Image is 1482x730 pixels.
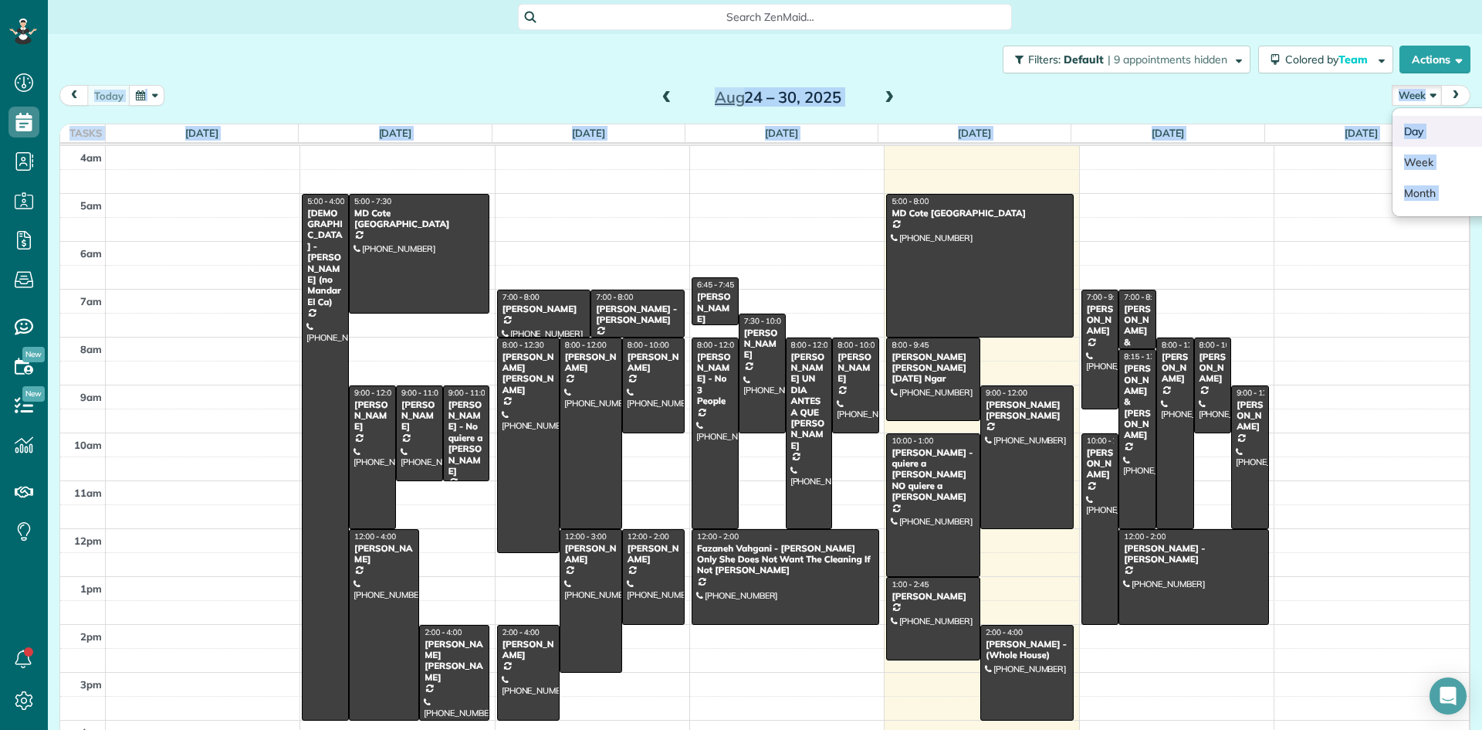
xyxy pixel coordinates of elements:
div: [PERSON_NAME] & [PERSON_NAME] [1123,363,1152,441]
div: [PERSON_NAME] [PERSON_NAME] [502,351,555,396]
span: 8:00 - 12:30 [502,340,544,350]
span: 7:00 - 8:00 [502,292,540,302]
span: 8:00 - 10:00 [628,340,669,350]
span: 7:00 - 8:00 [596,292,633,302]
div: [PERSON_NAME] - No 3 People [696,351,734,407]
div: [PERSON_NAME] [354,543,414,565]
div: [PERSON_NAME] [401,399,438,433]
span: 5am [80,199,102,212]
span: 12:00 - 2:00 [697,531,739,542]
button: Filters: Default | 9 appointments hidden [1003,46,1250,73]
span: 1pm [80,582,102,595]
span: 8:00 - 12:00 [697,340,739,350]
div: [PERSON_NAME] - quiere a [PERSON_NAME] NO quiere a [PERSON_NAME] [891,447,976,503]
div: [PERSON_NAME] [837,351,875,385]
span: Filters: [1028,53,1061,66]
a: Filters: Default | 9 appointments hidden [995,46,1250,73]
span: 2pm [80,630,102,643]
a: [DATE] [765,127,798,139]
div: [PERSON_NAME] [PERSON_NAME] [424,639,485,684]
a: [DATE] [1345,127,1378,139]
span: 8:00 - 12:00 [1162,340,1203,350]
span: Default [1064,53,1105,66]
a: [DATE] [572,127,605,139]
span: 12:00 - 3:00 [565,531,607,542]
span: Aug [715,87,745,107]
span: 8:00 - 10:00 [837,340,879,350]
span: 8:00 - 12:00 [565,340,607,350]
button: next [1441,85,1470,106]
a: [DATE] [379,127,412,139]
div: [PERSON_NAME] [1199,351,1227,385]
span: 5:00 - 8:00 [892,196,929,206]
span: 7:30 - 10:00 [744,316,786,326]
div: Open Intercom Messenger [1430,677,1467,715]
span: 7:00 - 8:15 [1124,292,1161,302]
div: [PERSON_NAME] - (Whole House) [985,639,1070,661]
div: [PERSON_NAME] [354,399,391,433]
div: [PERSON_NAME] UN DIA ANTES A QUE [PERSON_NAME] [790,351,828,451]
span: 11am [74,487,102,499]
div: [PERSON_NAME] [564,351,617,374]
div: [PERSON_NAME] [1086,447,1115,480]
div: [PERSON_NAME] [1161,351,1189,385]
div: [PERSON_NAME] - [PERSON_NAME] [595,304,680,326]
span: 6am [80,247,102,260]
div: [PERSON_NAME] [PERSON_NAME] [985,399,1070,422]
span: 1:00 - 2:45 [892,579,929,589]
span: 2:00 - 4:00 [502,627,540,637]
div: [PERSON_NAME] [1086,304,1115,337]
span: 12pm [74,535,102,547]
span: 10am [74,439,102,451]
span: Colored by [1285,53,1373,66]
button: prev [59,85,89,106]
div: MD Cote [GEOGRAPHIC_DATA] [891,208,1069,219]
div: [PERSON_NAME] [627,543,680,565]
span: 8:00 - 9:45 [892,340,929,350]
div: [DEMOGRAPHIC_DATA] - [PERSON_NAME] (no Mandar El Ca) [306,208,344,307]
button: today [87,85,130,106]
span: 9:00 - 12:00 [354,388,396,398]
span: 8:00 - 10:00 [1199,340,1241,350]
span: | 9 appointments hidden [1108,53,1227,66]
div: [PERSON_NAME] & [PERSON_NAME] [1123,304,1152,382]
span: 4am [80,151,102,164]
span: 9:00 - 11:00 [448,388,490,398]
span: 10:00 - 2:00 [1087,436,1128,446]
span: 3pm [80,678,102,691]
h2: 24 – 30, 2025 [682,89,875,106]
span: Team [1338,53,1370,66]
div: [PERSON_NAME] - [PERSON_NAME] [1123,543,1264,565]
div: [PERSON_NAME] [564,543,617,565]
div: [PERSON_NAME] [PERSON_NAME] Property [696,291,734,380]
a: [DATE] [958,127,991,139]
span: 8:15 - 12:00 [1124,351,1166,362]
div: [PERSON_NAME] [891,591,976,602]
span: 9:00 - 12:00 [1237,388,1278,398]
span: 6:45 - 7:45 [697,280,734,290]
button: Actions [1399,46,1470,73]
span: 2:00 - 4:00 [986,627,1023,637]
span: 7:00 - 9:30 [1087,292,1124,302]
div: [PERSON_NAME] [627,351,680,374]
a: [DATE] [1152,127,1185,139]
span: 8:00 - 12:00 [791,340,833,350]
div: [PERSON_NAME] [PERSON_NAME] [DATE] Ngar [891,351,976,385]
span: 8am [80,343,102,355]
button: Week [1392,85,1443,106]
span: 12:00 - 4:00 [354,531,396,542]
span: 12:00 - 2:00 [1124,531,1166,542]
span: 9am [80,391,102,403]
span: 5:00 - 4:00 [307,196,344,206]
span: 12:00 - 2:00 [628,531,669,542]
div: MD Cote [GEOGRAPHIC_DATA] [354,208,485,230]
button: Colored byTeam [1258,46,1393,73]
div: [PERSON_NAME] [743,328,781,361]
div: [PERSON_NAME] - No quiere a [PERSON_NAME] [448,399,486,477]
span: 2:00 - 4:00 [425,627,462,637]
span: New [22,386,45,402]
span: 9:00 - 11:00 [401,388,443,398]
a: [DATE] [185,127,218,139]
div: [PERSON_NAME] [502,639,555,661]
span: 10:00 - 1:00 [892,436,933,446]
